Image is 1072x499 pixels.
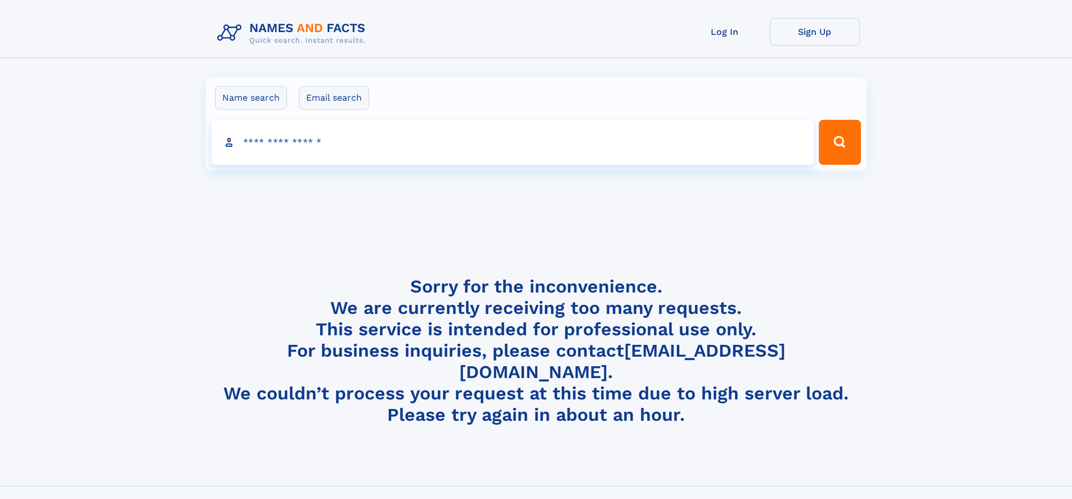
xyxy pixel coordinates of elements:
[770,18,860,46] a: Sign Up
[212,120,814,165] input: search input
[215,86,287,110] label: Name search
[680,18,770,46] a: Log In
[213,18,375,48] img: Logo Names and Facts
[213,276,860,426] h4: Sorry for the inconvenience. We are currently receiving too many requests. This service is intend...
[299,86,369,110] label: Email search
[459,340,786,383] a: [EMAIL_ADDRESS][DOMAIN_NAME]
[819,120,860,165] button: Search Button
